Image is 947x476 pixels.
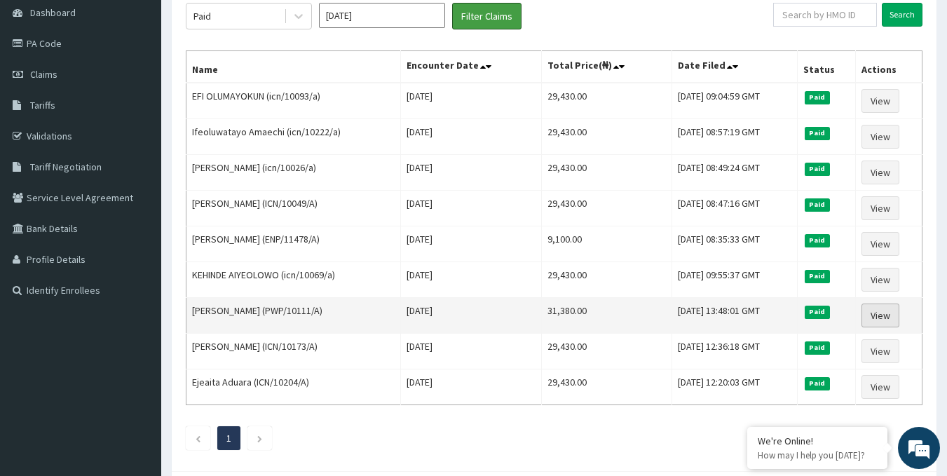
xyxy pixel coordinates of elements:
[401,119,542,155] td: [DATE]
[186,369,401,405] td: Ejeaita Aduara (ICN/10204/A)
[186,51,401,83] th: Name
[805,127,830,140] span: Paid
[193,9,211,23] div: Paid
[319,3,445,28] input: Select Month and Year
[882,3,922,27] input: Search
[672,51,797,83] th: Date Filed
[861,339,899,363] a: View
[861,161,899,184] a: View
[758,435,877,447] div: We're Online!
[30,6,76,19] span: Dashboard
[541,83,672,119] td: 29,430.00
[186,226,401,262] td: [PERSON_NAME] (ENP/11478/A)
[805,341,830,354] span: Paid
[541,191,672,226] td: 29,430.00
[672,155,797,191] td: [DATE] 08:49:24 GMT
[773,3,877,27] input: Search by HMO ID
[672,191,797,226] td: [DATE] 08:47:16 GMT
[861,196,899,220] a: View
[186,191,401,226] td: [PERSON_NAME] (ICN/10049/A)
[805,377,830,390] span: Paid
[401,83,542,119] td: [DATE]
[81,147,193,288] span: We're online!
[541,298,672,334] td: 31,380.00
[861,89,899,113] a: View
[230,7,264,41] div: Minimize live chat window
[30,161,102,173] span: Tariff Negotiation
[805,306,830,318] span: Paid
[672,369,797,405] td: [DATE] 12:20:03 GMT
[401,191,542,226] td: [DATE]
[541,262,672,298] td: 29,430.00
[672,119,797,155] td: [DATE] 08:57:19 GMT
[805,234,830,247] span: Paid
[758,449,877,461] p: How may I help you today?
[861,375,899,399] a: View
[401,298,542,334] td: [DATE]
[541,226,672,262] td: 9,100.00
[672,298,797,334] td: [DATE] 13:48:01 GMT
[541,155,672,191] td: 29,430.00
[672,83,797,119] td: [DATE] 09:04:59 GMT
[672,262,797,298] td: [DATE] 09:55:37 GMT
[541,119,672,155] td: 29,430.00
[861,268,899,292] a: View
[401,334,542,369] td: [DATE]
[257,432,263,444] a: Next page
[805,163,830,175] span: Paid
[856,51,922,83] th: Actions
[186,83,401,119] td: EFI OLUMAYOKUN (icn/10093/a)
[541,51,672,83] th: Total Price(₦)
[186,119,401,155] td: Ifeoluwatayo Amaechi (icn/10222/a)
[401,226,542,262] td: [DATE]
[226,432,231,444] a: Page 1 is your current page
[861,125,899,149] a: View
[73,79,236,97] div: Chat with us now
[26,70,57,105] img: d_794563401_company_1708531726252_794563401
[195,432,201,444] a: Previous page
[541,369,672,405] td: 29,430.00
[861,304,899,327] a: View
[805,198,830,211] span: Paid
[401,51,542,83] th: Encounter Date
[401,369,542,405] td: [DATE]
[30,99,55,111] span: Tariffs
[452,3,522,29] button: Filter Claims
[672,334,797,369] td: [DATE] 12:36:18 GMT
[401,262,542,298] td: [DATE]
[401,155,542,191] td: [DATE]
[541,334,672,369] td: 29,430.00
[805,270,830,283] span: Paid
[798,51,856,83] th: Status
[186,334,401,369] td: [PERSON_NAME] (ICN/10173/A)
[672,226,797,262] td: [DATE] 08:35:33 GMT
[30,68,57,81] span: Claims
[861,232,899,256] a: View
[805,91,830,104] span: Paid
[186,262,401,298] td: KEHINDE AIYEOLOWO (icn/10069/a)
[7,322,267,372] textarea: Type your message and hit 'Enter'
[186,155,401,191] td: [PERSON_NAME] (icn/10026/a)
[186,298,401,334] td: [PERSON_NAME] (PWP/10111/A)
